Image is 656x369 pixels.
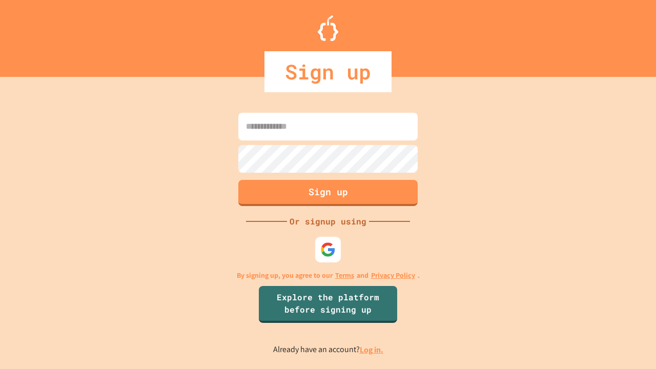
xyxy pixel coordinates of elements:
[237,270,420,281] p: By signing up, you agree to our and .
[335,270,354,281] a: Terms
[273,343,383,356] p: Already have an account?
[371,270,415,281] a: Privacy Policy
[318,15,338,41] img: Logo.svg
[320,242,336,257] img: google-icon.svg
[264,51,392,92] div: Sign up
[259,286,397,323] a: Explore the platform before signing up
[287,215,369,228] div: Or signup using
[360,344,383,355] a: Log in.
[238,180,418,206] button: Sign up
